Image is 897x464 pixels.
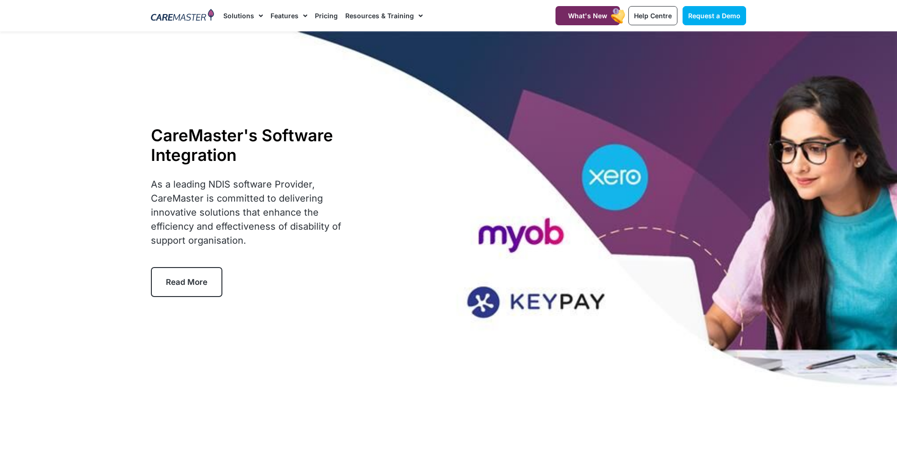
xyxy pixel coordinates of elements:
a: Read More [151,267,222,297]
span: Request a Demo [688,12,740,20]
span: Help Centre [634,12,672,20]
img: CareMaster Logo [151,9,214,23]
a: Help Centre [628,6,677,25]
a: What's New [555,6,620,25]
p: As a leading NDIS software Provider, CareMaster is committed to delivering innovative solutions t... [151,177,353,247]
span: Read More [166,277,207,287]
a: Request a Demo [683,6,746,25]
h1: CareMaster's Software Integration [151,125,353,165]
span: What's New [568,12,607,20]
